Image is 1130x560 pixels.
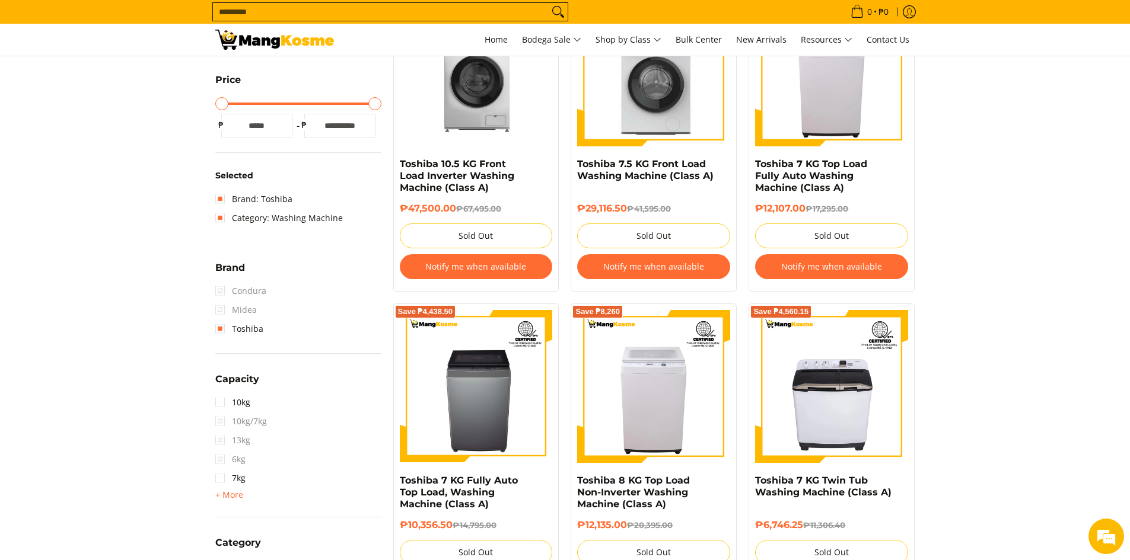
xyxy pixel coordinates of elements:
[627,204,671,213] del: ₱41,595.00
[755,519,908,531] h6: ₱6,746.25
[215,263,245,281] summary: Open
[577,519,730,531] h6: ₱12,135.00
[346,24,915,56] nav: Main Menu
[522,33,581,47] span: Bodega Sale
[215,319,263,338] a: Toshiba
[400,310,553,463] img: Toshiba 7 KG Fully Auto Top Load, Washing Machine (Class A)
[755,223,908,248] button: Sold Out
[400,519,553,531] h6: ₱10,356.50
[215,538,261,556] summary: Open
[69,149,164,269] span: We're online!
[215,209,343,228] a: Category: Washing Machine
[400,475,518,510] a: Toshiba 7 KG Fully Auto Top Load, Washing Machine (Class A)
[215,281,266,300] span: Condura
[400,223,553,248] button: Sold Out
[400,158,514,193] a: Toshiba 10.5 KG Front Load Inverter Washing Machine (Class A)
[577,203,730,215] h6: ₱29,116.50
[755,475,892,498] a: Toshiba 7 KG Twin Tub Washing Machine (Class A)
[577,310,730,463] img: Toshiba 8 KG Top Load Non-Inverter Washing Machine (Class A)
[215,393,250,412] a: 10kg
[215,490,243,500] span: + More
[577,254,730,279] button: Notify me when available
[456,204,501,213] del: ₱67,495.00
[400,254,553,279] button: Notify me when available
[577,158,714,181] a: Toshiba 7.5 KG Front Load Washing Machine (Class A)
[6,324,226,365] textarea: Type your message and hit 'Enter'
[575,308,620,315] span: Save ₱8,260
[215,375,259,384] span: Capacity
[400,203,553,215] h6: ₱47,500.00
[298,119,310,131] span: ₱
[215,190,292,209] a: Brand: Toshiba
[736,34,787,45] span: New Arrivals
[806,204,848,213] del: ₱17,295.00
[590,24,667,56] a: Shop by Class
[795,24,858,56] a: Resources
[485,34,508,45] span: Home
[577,475,690,510] a: Toshiba 8 KG Top Load Non-Inverter Washing Machine (Class A)
[755,310,908,463] img: Toshiba 7 KG Twin Tub Washing Machine (Class A)
[453,520,496,530] del: ₱14,795.00
[215,119,227,131] span: ₱
[801,33,852,47] span: Resources
[215,375,259,393] summary: Open
[676,34,722,45] span: Bulk Center
[215,30,334,50] img: Washing Machines l Mang Kosme: Home Appliances Warehouse Sale Partner | Page 2
[577,223,730,248] button: Sold Out
[215,263,245,273] span: Brand
[479,24,514,56] a: Home
[215,412,267,431] span: 10kg/7kg
[215,469,246,488] a: 7kg
[847,5,892,18] span: •
[215,431,250,450] span: 13kg
[549,3,568,21] button: Search
[215,488,243,502] summary: Open
[730,24,792,56] a: New Arrivals
[865,8,874,16] span: 0
[803,520,845,530] del: ₱11,306.40
[596,33,661,47] span: Shop by Class
[755,203,908,215] h6: ₱12,107.00
[195,6,223,34] div: Minimize live chat window
[755,254,908,279] button: Notify me when available
[62,66,199,82] div: Chat with us now
[753,308,808,315] span: Save ₱4,560.15
[516,24,587,56] a: Bodega Sale
[627,520,673,530] del: ₱20,395.00
[867,34,909,45] span: Contact Us
[877,8,890,16] span: ₱0
[755,158,867,193] a: Toshiba 7 KG Top Load Fully Auto Washing Machine (Class A)
[215,75,241,94] summary: Open
[670,24,728,56] a: Bulk Center
[398,308,453,315] span: Save ₱4,438.50
[215,300,257,319] span: Midea
[215,450,246,469] span: 6kg
[215,171,381,181] h6: Selected
[215,75,241,85] span: Price
[861,24,915,56] a: Contact Us
[215,538,261,548] span: Category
